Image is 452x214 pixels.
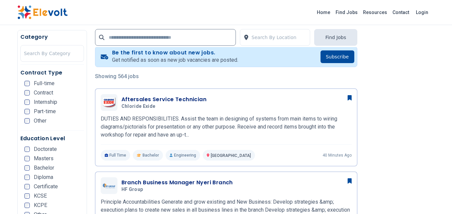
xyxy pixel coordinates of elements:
[24,184,30,189] input: Certificate
[34,175,53,180] span: Diploma
[121,187,143,193] span: HF Group
[360,7,390,18] a: Resources
[102,183,116,188] img: HF Group
[323,153,352,158] p: 40 minutes ago
[24,81,30,86] input: Full-time
[412,6,432,19] a: Login
[24,118,30,124] input: Other
[121,103,156,110] span: Chloride Exide
[101,94,352,161] a: Chloride ExideAftersales Service TechnicianChloride ExideDUTIES AND RESPONSIBILITIES. Assist the ...
[390,7,412,18] a: Contact
[121,179,233,187] h3: Branch Business Manager Nyeri Branch
[20,33,84,41] h5: Category
[101,115,352,139] p: DUTIES AND RESPONSIBILITIES. Assist the team in designing of systems from main items to wiring di...
[102,97,116,108] img: Chloride Exide
[166,150,200,161] p: Engineering
[34,109,56,114] span: Part-time
[34,203,47,208] span: KCPE
[419,182,452,214] iframe: Chat Widget
[333,7,360,18] a: Find Jobs
[24,147,30,152] input: Doctorate
[24,99,30,105] input: Internship
[24,175,30,180] input: Diploma
[20,135,84,143] h5: Education Level
[95,72,357,80] p: Showing 564 jobs
[34,99,57,105] span: Internship
[121,95,207,103] h3: Aftersales Service Technician
[24,90,30,95] input: Contract
[101,150,130,161] p: Full Time
[24,165,30,171] input: Bachelor
[143,153,159,158] span: Bachelor
[24,156,30,161] input: Masters
[20,69,84,77] h5: Contract Type
[34,156,54,161] span: Masters
[34,81,55,86] span: Full-time
[314,7,333,18] a: Home
[321,50,354,63] button: Subscribe
[34,90,53,95] span: Contract
[34,147,57,152] span: Doctorate
[24,203,30,208] input: KCPE
[34,184,58,189] span: Certificate
[24,109,30,114] input: Part-time
[34,118,47,124] span: Other
[34,193,47,199] span: KCSE
[24,193,30,199] input: KCSE
[314,29,357,46] button: Find Jobs
[34,165,54,171] span: Bachelor
[211,153,251,158] span: [GEOGRAPHIC_DATA]
[17,5,68,19] img: Elevolt
[112,56,238,64] p: Get notified as soon as new job vacancies are posted.
[112,49,238,56] h4: Be the first to know about new jobs.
